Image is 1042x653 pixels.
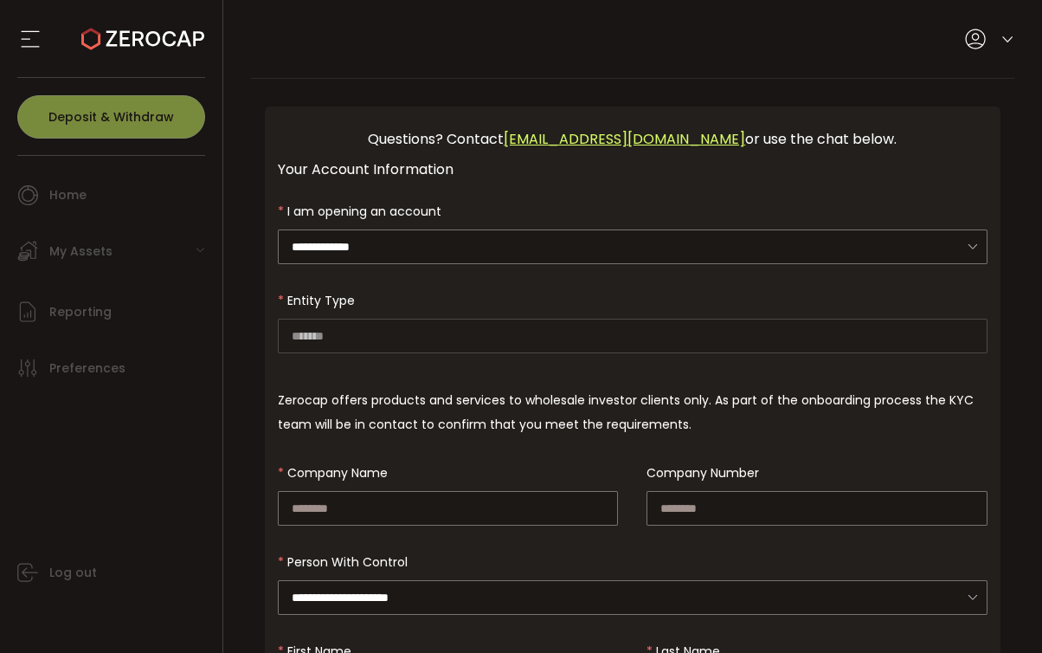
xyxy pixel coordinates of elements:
[49,183,87,208] span: Home
[278,158,988,180] div: Your Account Information
[49,239,113,264] span: My Assets
[49,560,97,585] span: Log out
[49,300,112,325] span: Reporting
[17,95,205,139] button: Deposit & Withdraw
[48,111,174,123] span: Deposit & Withdraw
[278,388,988,436] div: Zerocap offers products and services to wholesale investor clients only. As part of the onboardin...
[278,120,988,158] div: Questions? Contact or use the chat below.
[504,129,745,149] a: [EMAIL_ADDRESS][DOMAIN_NAME]
[49,356,125,381] span: Preferences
